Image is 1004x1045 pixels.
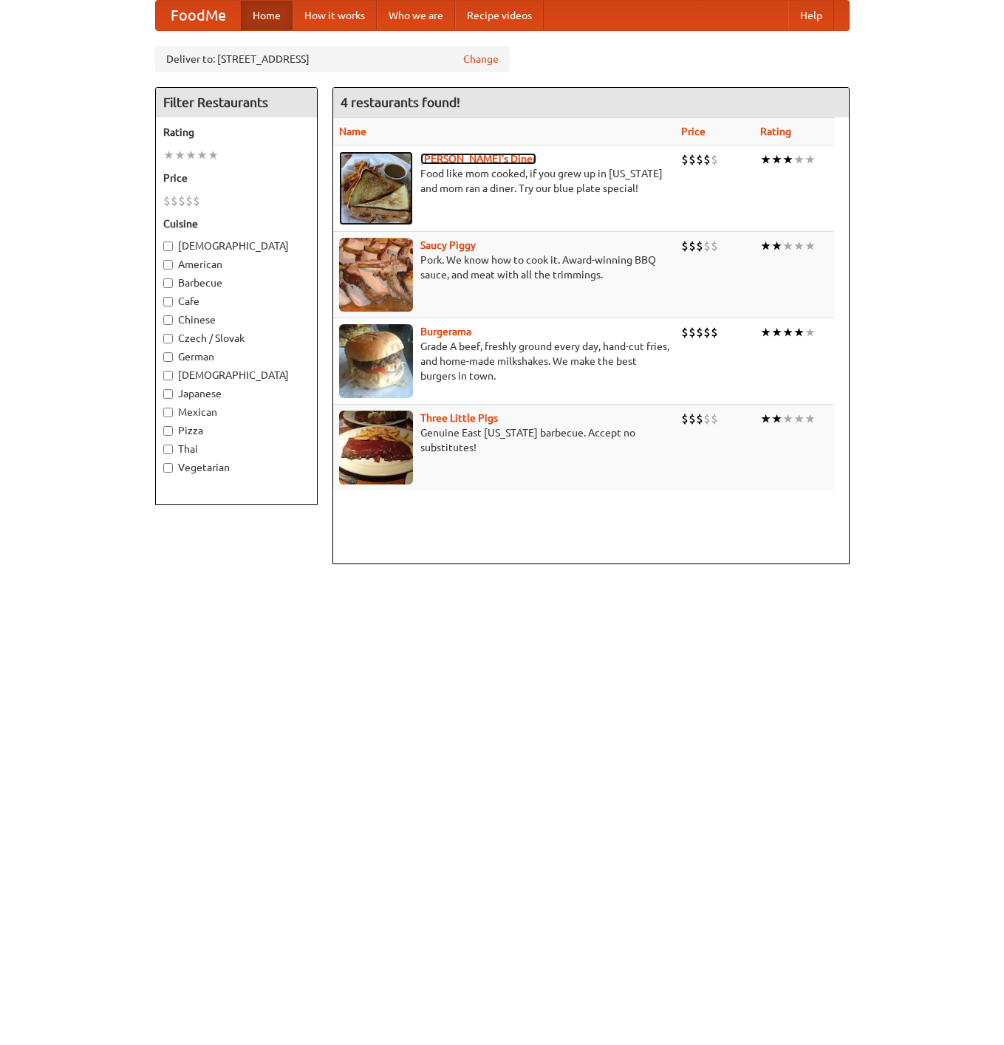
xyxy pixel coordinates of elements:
[163,386,310,401] label: Japanese
[339,324,413,398] img: burgerama.jpg
[711,411,718,427] li: $
[793,151,805,168] li: ★
[793,411,805,427] li: ★
[805,151,816,168] li: ★
[163,278,173,288] input: Barbecue
[696,411,703,427] li: $
[197,147,208,163] li: ★
[760,411,771,427] li: ★
[681,238,689,254] li: $
[805,324,816,340] li: ★
[163,331,310,346] label: Czech / Slovak
[163,389,173,399] input: Japanese
[377,1,455,30] a: Who we are
[163,297,173,306] input: Cafe
[696,238,703,254] li: $
[689,238,696,254] li: $
[208,147,219,163] li: ★
[681,411,689,427] li: $
[163,463,173,473] input: Vegetarian
[163,315,173,325] input: Chinese
[339,166,669,196] p: Food like mom cooked, if you grew up in [US_STATE] and mom ran a diner. Try our blue plate special!
[689,324,696,340] li: $
[703,324,711,340] li: $
[293,1,377,30] a: How it works
[771,411,782,427] li: ★
[681,151,689,168] li: $
[681,126,706,137] a: Price
[163,423,310,438] label: Pizza
[163,171,310,185] h5: Price
[420,239,476,251] a: Saucy Piggy
[703,238,711,254] li: $
[163,349,310,364] label: German
[782,238,793,254] li: ★
[163,408,173,417] input: Mexican
[805,238,816,254] li: ★
[339,151,413,225] img: sallys.jpg
[163,193,171,209] li: $
[771,151,782,168] li: ★
[681,324,689,340] li: $
[163,239,310,253] label: [DEMOGRAPHIC_DATA]
[696,151,703,168] li: $
[163,125,310,140] h5: Rating
[163,147,174,163] li: ★
[163,445,173,454] input: Thai
[178,193,185,209] li: $
[174,147,185,163] li: ★
[163,442,310,456] label: Thai
[185,147,197,163] li: ★
[760,324,771,340] li: ★
[711,238,718,254] li: $
[163,334,173,343] input: Czech / Slovak
[760,151,771,168] li: ★
[339,253,669,282] p: Pork. We know how to cook it. Award-winning BBQ sauce, and meat with all the trimmings.
[420,153,536,165] a: [PERSON_NAME]'s Diner
[793,324,805,340] li: ★
[163,275,310,290] label: Barbecue
[689,151,696,168] li: $
[163,294,310,309] label: Cafe
[455,1,544,30] a: Recipe videos
[771,324,782,340] li: ★
[760,126,791,137] a: Rating
[163,426,173,436] input: Pizza
[163,352,173,362] input: German
[193,193,200,209] li: $
[163,312,310,327] label: Chinese
[703,411,711,427] li: $
[463,52,499,66] a: Change
[341,95,460,109] ng-pluralize: 4 restaurants found!
[782,411,793,427] li: ★
[185,193,193,209] li: $
[163,460,310,475] label: Vegetarian
[339,411,413,484] img: littlepigs.jpg
[241,1,293,30] a: Home
[156,1,241,30] a: FoodMe
[788,1,834,30] a: Help
[339,339,669,383] p: Grade A beef, freshly ground every day, hand-cut fries, and home-made milkshakes. We make the bes...
[163,368,310,383] label: [DEMOGRAPHIC_DATA]
[696,324,703,340] li: $
[782,324,793,340] li: ★
[420,326,471,338] a: Burgerama
[163,216,310,231] h5: Cuisine
[782,151,793,168] li: ★
[171,193,178,209] li: $
[793,238,805,254] li: ★
[711,151,718,168] li: $
[805,411,816,427] li: ★
[339,425,669,455] p: Genuine East [US_STATE] barbecue. Accept no substitutes!
[163,260,173,270] input: American
[163,371,173,380] input: [DEMOGRAPHIC_DATA]
[163,257,310,272] label: American
[339,238,413,312] img: saucy.jpg
[420,412,498,424] b: Three Little Pigs
[711,324,718,340] li: $
[703,151,711,168] li: $
[163,405,310,419] label: Mexican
